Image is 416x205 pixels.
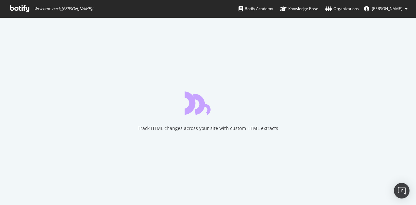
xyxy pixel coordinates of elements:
div: Knowledge Base [280,6,318,12]
div: Organizations [325,6,359,12]
button: [PERSON_NAME] [359,4,413,14]
div: Open Intercom Messenger [394,183,409,199]
div: Track HTML changes across your site with custom HTML extracts [138,125,278,132]
div: animation [185,91,231,115]
span: Welcome back, [PERSON_NAME] ! [34,6,93,11]
div: Botify Academy [239,6,273,12]
span: Diana Herbold [372,6,402,11]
